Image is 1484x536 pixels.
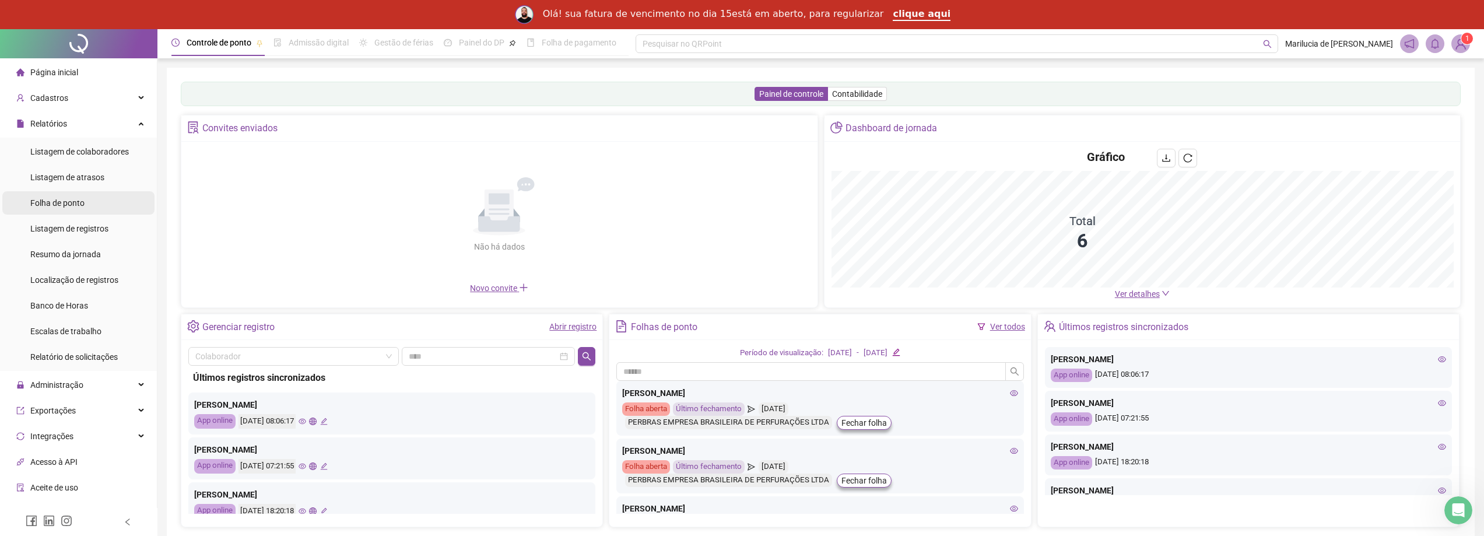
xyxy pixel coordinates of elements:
[625,474,832,487] div: PERBRAS EMPRESA BRASILEIRA DE PERFURAÇÕES LTDA
[30,275,118,285] span: Localização de registros
[1263,40,1272,48] span: search
[1010,389,1018,397] span: eye
[1087,149,1125,165] h4: Gráfico
[519,283,528,292] span: plus
[1010,367,1019,376] span: search
[542,38,616,47] span: Folha de pagamento
[30,198,85,208] span: Folha de ponto
[740,347,823,359] div: Período de visualização:
[187,38,251,47] span: Controle de ponto
[622,387,1018,400] div: [PERSON_NAME]
[273,38,282,47] span: file-done
[543,8,884,20] div: Olá! sua fatura de vencimento no dia 15está em aberto, para regularizar
[673,402,745,416] div: Último fechamento
[30,93,68,103] span: Cadastros
[830,121,843,134] span: pie-chart
[30,327,101,336] span: Escalas de trabalho
[1010,505,1018,513] span: eye
[30,483,78,492] span: Aceite de uso
[194,398,590,411] div: [PERSON_NAME]
[622,460,670,474] div: Folha aberta
[631,317,697,337] div: Folhas de ponto
[1444,496,1472,524] iframe: Intercom live chat
[16,120,24,128] span: file
[837,416,892,430] button: Fechar folha
[1051,369,1446,382] div: [DATE] 08:06:17
[625,416,832,429] div: PERBRAS EMPRESA BRASILEIRA DE PERFURAÇÕES LTDA
[622,402,670,416] div: Folha aberta
[374,38,433,47] span: Gestão de férias
[759,89,823,99] span: Painel de controle
[1010,447,1018,455] span: eye
[1438,443,1446,451] span: eye
[444,38,452,47] span: dashboard
[1438,355,1446,363] span: eye
[124,518,132,526] span: left
[1404,38,1415,49] span: notification
[1051,484,1446,497] div: [PERSON_NAME]
[841,474,887,487] span: Fechar folha
[238,504,296,519] div: [DATE] 18:20:18
[1051,397,1446,409] div: [PERSON_NAME]
[892,348,900,356] span: edit
[299,463,306,470] span: eye
[194,459,236,474] div: App online
[238,414,296,429] div: [DATE] 08:06:17
[16,94,24,102] span: user-add
[673,460,745,474] div: Último fechamento
[1452,35,1469,52] img: 75372
[1438,486,1446,495] span: eye
[30,250,101,259] span: Resumo da jornada
[1051,369,1092,382] div: App online
[622,502,1018,515] div: [PERSON_NAME]
[1051,456,1446,470] div: [DATE] 18:20:18
[1430,38,1440,49] span: bell
[582,352,591,361] span: search
[1059,317,1188,337] div: Últimos registros sincronizados
[171,38,180,47] span: clock-circle
[30,224,108,233] span: Listagem de registros
[194,504,236,519] div: App online
[470,283,528,293] span: Novo convite
[30,432,73,441] span: Integrações
[615,320,627,332] span: file-text
[1465,34,1469,43] span: 1
[16,458,24,466] span: api
[509,40,516,47] span: pushpin
[16,407,24,415] span: export
[202,118,278,138] div: Convites enviados
[832,89,882,99] span: Contabilidade
[1051,353,1446,366] div: [PERSON_NAME]
[445,240,553,253] div: Não há dados
[187,121,199,134] span: solution
[299,418,306,425] span: eye
[748,402,755,416] span: send
[194,488,590,501] div: [PERSON_NAME]
[187,320,199,332] span: setting
[30,147,129,156] span: Listagem de colaboradores
[837,474,892,488] button: Fechar folha
[289,38,349,47] span: Admissão digital
[977,323,985,331] span: filter
[846,118,937,138] div: Dashboard de jornada
[857,347,859,359] div: -
[30,380,83,390] span: Administração
[299,507,306,515] span: eye
[864,347,887,359] div: [DATE]
[622,444,1018,457] div: [PERSON_NAME]
[26,515,37,527] span: facebook
[194,443,590,456] div: [PERSON_NAME]
[1162,153,1171,163] span: download
[990,322,1025,331] a: Ver todos
[1115,289,1160,299] span: Ver detalhes
[30,301,88,310] span: Banco de Horas
[459,38,504,47] span: Painel do DP
[30,352,118,362] span: Relatório de solicitações
[238,459,296,474] div: [DATE] 07:21:55
[309,463,317,470] span: global
[1051,412,1092,426] div: App online
[1051,456,1092,470] div: App online
[309,507,317,515] span: global
[515,5,534,24] img: Profile image for Rodolfo
[828,347,852,359] div: [DATE]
